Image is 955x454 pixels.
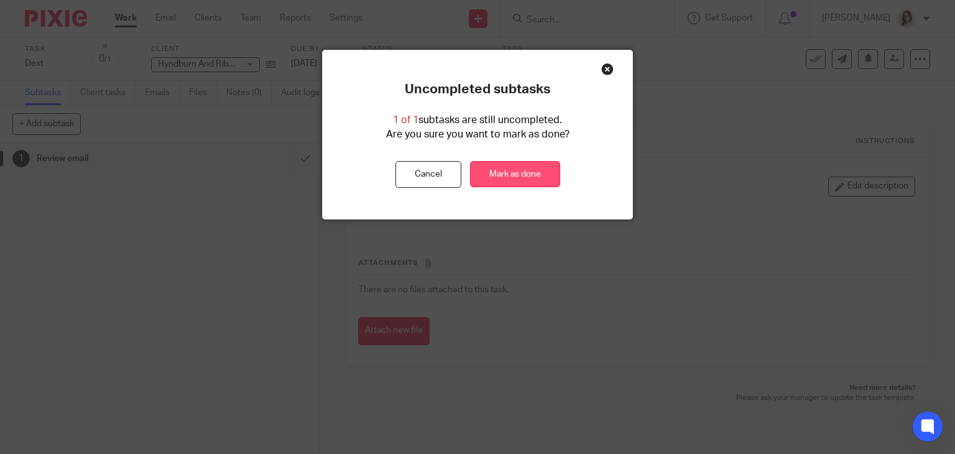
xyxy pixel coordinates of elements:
[470,161,560,188] a: Mark as done
[601,63,614,75] div: Close this dialog window
[393,113,562,127] p: subtasks are still uncompleted.
[386,127,570,142] p: Are you sure you want to mark as done?
[395,161,461,188] button: Cancel
[405,81,550,98] p: Uncompleted subtasks
[393,115,418,125] span: 1 of 1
